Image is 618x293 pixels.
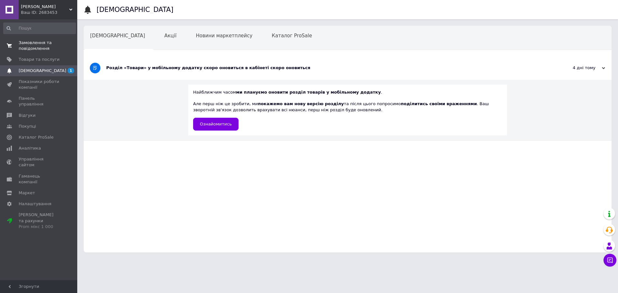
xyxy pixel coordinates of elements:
[19,173,60,185] span: Гаманець компанії
[193,89,502,131] div: Найближчим часом . Але перш ніж це зробити, ми та після цього попросимо . Ваш зворотній зв'язок д...
[19,134,53,140] span: Каталог ProSale
[21,10,77,15] div: Ваш ID: 2683453
[258,101,344,106] b: покажемо вам нову версію розділу
[19,124,36,129] span: Покупці
[19,201,51,207] span: Налаштування
[68,68,74,73] span: 1
[97,6,173,14] h1: [DEMOGRAPHIC_DATA]
[106,65,541,71] div: Розділ «Товари» у мобільному додатку скоро оновиться в кабінеті скоро оновиться
[236,90,381,95] b: ми плануємо оновити розділ товарів у мобільному додатку
[3,23,76,34] input: Пошук
[19,79,60,90] span: Показники роботи компанії
[19,212,60,230] span: [PERSON_NAME] та рахунки
[90,33,145,39] span: [DEMOGRAPHIC_DATA]
[401,101,477,106] b: поділитись своїми враженнями
[21,4,69,10] span: Kupi Karniz
[193,118,239,131] a: Ознайомитись
[164,33,177,39] span: Акції
[196,33,252,39] span: Новини маркетплейсу
[19,224,60,230] div: Prom мікс 1 000
[19,40,60,51] span: Замовлення та повідомлення
[604,254,616,267] button: Чат з покупцем
[19,190,35,196] span: Маркет
[19,68,66,74] span: [DEMOGRAPHIC_DATA]
[541,65,605,71] div: 4 дні тому
[19,96,60,107] span: Панель управління
[272,33,312,39] span: Каталог ProSale
[19,113,35,118] span: Відгуки
[19,145,41,151] span: Аналітика
[19,156,60,168] span: Управління сайтом
[19,57,60,62] span: Товари та послуги
[200,122,232,126] span: Ознайомитись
